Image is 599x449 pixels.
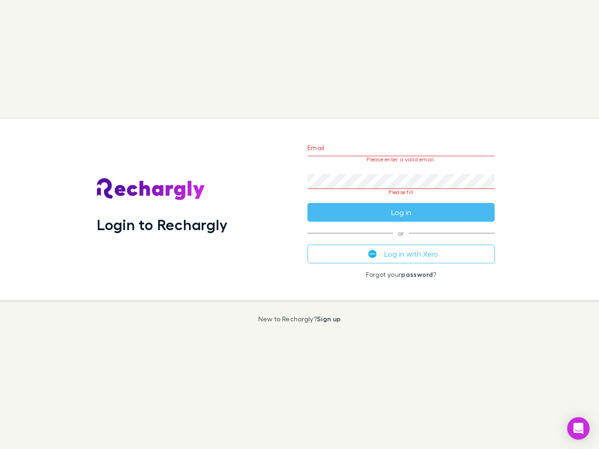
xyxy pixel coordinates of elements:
div: Open Intercom Messenger [567,417,590,440]
img: Xero's logo [368,250,377,258]
button: Log in with Xero [307,245,495,263]
a: Sign up [317,315,341,323]
h1: Login to Rechargly [97,216,227,233]
img: Rechargly's Logo [97,178,205,201]
p: New to Rechargly? [258,315,341,323]
a: password [401,270,433,278]
button: Log in [307,203,495,222]
p: Please enter a valid email. [307,156,495,163]
span: or [307,233,495,233]
p: Forgot your ? [307,271,495,278]
p: Please fill [307,189,495,196]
